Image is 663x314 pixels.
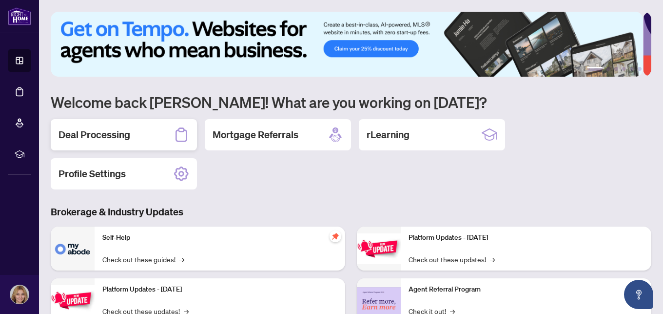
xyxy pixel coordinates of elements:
[630,67,634,71] button: 5
[490,254,495,265] span: →
[51,93,651,111] h1: Welcome back [PERSON_NAME]! What are you working on [DATE]?
[357,233,401,264] img: Platform Updates - June 23, 2025
[330,230,341,242] span: pushpin
[51,12,643,77] img: Slide 0
[624,280,653,309] button: Open asap
[102,254,184,265] a: Check out these guides!→
[8,7,31,25] img: logo
[606,67,610,71] button: 2
[622,67,626,71] button: 4
[213,128,298,142] h2: Mortgage Referrals
[409,254,495,265] a: Check out these updates!→
[409,284,643,295] p: Agent Referral Program
[10,285,29,304] img: Profile Icon
[58,167,126,181] h2: Profile Settings
[58,128,130,142] h2: Deal Processing
[367,128,409,142] h2: rLearning
[51,227,95,271] img: Self-Help
[614,67,618,71] button: 3
[357,287,401,314] img: Agent Referral Program
[409,232,643,243] p: Platform Updates - [DATE]
[587,67,603,71] button: 1
[102,232,337,243] p: Self-Help
[179,254,184,265] span: →
[102,284,337,295] p: Platform Updates - [DATE]
[638,67,642,71] button: 6
[51,205,651,219] h3: Brokerage & Industry Updates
